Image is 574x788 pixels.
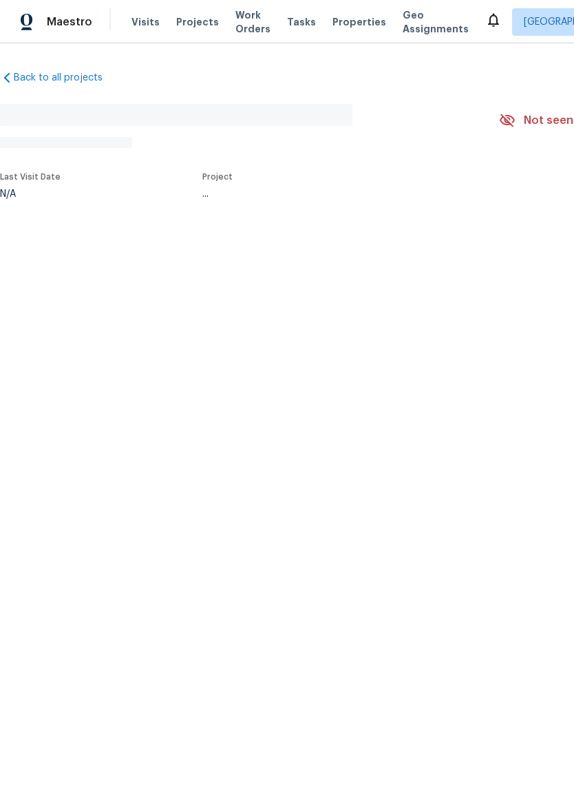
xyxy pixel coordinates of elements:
[202,173,233,181] span: Project
[131,15,160,29] span: Visits
[176,15,219,29] span: Projects
[235,8,270,36] span: Work Orders
[332,15,386,29] span: Properties
[287,17,316,27] span: Tasks
[47,15,92,29] span: Maestro
[403,8,469,36] span: Geo Assignments
[202,189,467,199] div: ...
